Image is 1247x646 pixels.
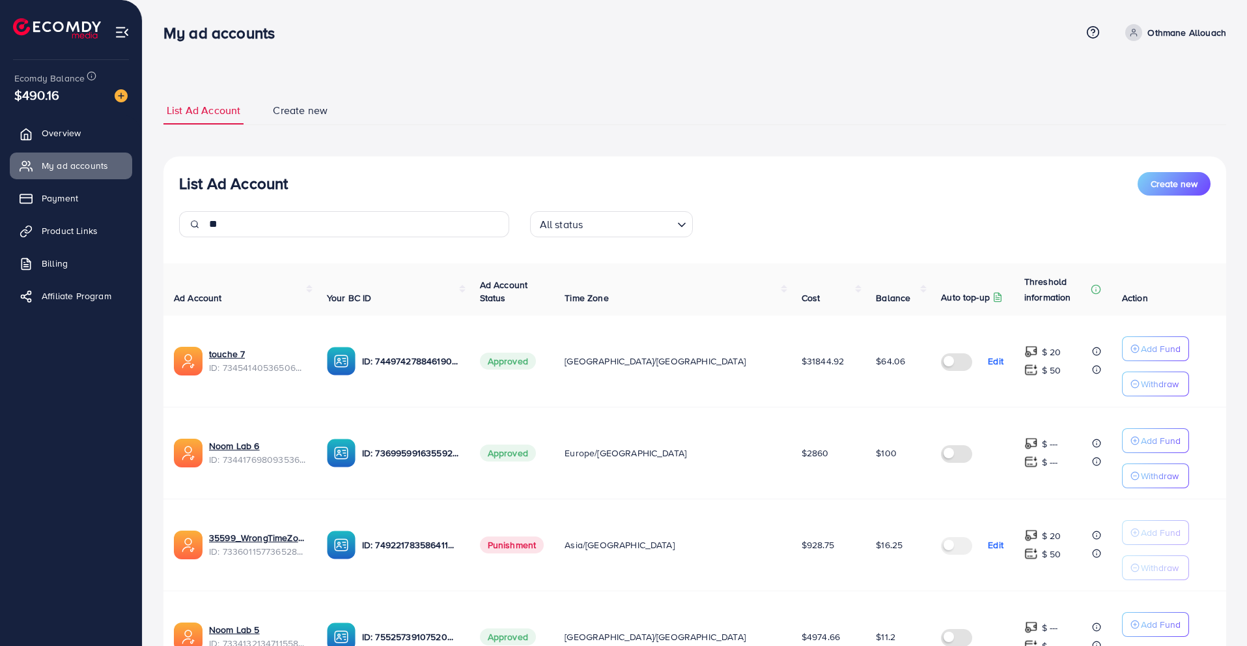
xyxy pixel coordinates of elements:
[802,291,820,304] span: Cost
[167,103,240,118] span: List Ad Account
[1141,617,1181,632] p: Add Fund
[1141,341,1181,357] p: Add Fund
[10,250,132,276] a: Billing
[587,213,671,234] input: Search for option
[802,630,840,643] span: $4974.66
[1024,345,1038,359] img: top-up amount
[10,218,132,244] a: Product Links
[174,291,222,304] span: Ad Account
[565,291,608,304] span: Time Zone
[876,447,897,460] span: $100
[1024,529,1038,542] img: top-up amount
[42,126,81,139] span: Overview
[10,283,132,309] a: Affiliate Program
[174,347,203,375] img: ic-ads-acc.e4c84228.svg
[802,538,834,551] span: $928.75
[10,120,132,146] a: Overview
[1122,372,1189,396] button: Withdraw
[115,89,128,102] img: image
[209,439,260,452] a: Noom Lab 6
[179,174,288,193] h3: List Ad Account
[1024,437,1038,450] img: top-up amount
[209,623,260,636] a: Noom Lab 5
[209,347,245,360] a: touche 7
[480,353,536,370] span: Approved
[565,447,686,460] span: Europe/[GEOGRAPHIC_DATA]
[327,347,356,375] img: ic-ba-acc.ded83a64.svg
[1024,547,1038,561] img: top-up amount
[1042,362,1061,378] p: $ 50
[1122,463,1189,488] button: Withdraw
[941,289,990,305] p: Auto top-up
[42,159,108,172] span: My ad accounts
[480,278,528,304] span: Ad Account Status
[565,355,746,368] span: [GEOGRAPHIC_DATA]/[GEOGRAPHIC_DATA]
[480,445,536,462] span: Approved
[480,628,536,645] span: Approved
[42,224,98,237] span: Product Links
[13,18,101,38] img: logo
[1024,455,1038,469] img: top-up amount
[565,538,675,551] span: Asia/[GEOGRAPHIC_DATA]
[209,361,306,374] span: ID: 7345414053650628609
[1141,525,1181,540] p: Add Fund
[1042,454,1058,470] p: $ ---
[1138,172,1211,196] button: Create new
[1120,24,1226,41] a: Othmane Allouach
[1192,587,1237,636] iframe: Chat
[1122,336,1189,361] button: Add Fund
[362,629,459,645] p: ID: 7552573910752002064
[802,355,844,368] span: $31844.92
[163,23,285,42] h3: My ad accounts
[115,25,130,40] img: menu
[1151,177,1198,190] span: Create new
[209,347,306,374] div: <span class='underline'>touche 7</span></br>7345414053650628609
[1042,546,1061,562] p: $ 50
[10,153,132,179] a: My ad accounts
[1141,468,1179,484] p: Withdraw
[1122,555,1189,580] button: Withdraw
[1122,291,1148,304] span: Action
[327,291,372,304] span: Your BC ID
[1042,436,1058,452] p: $ ---
[1024,274,1088,305] p: Threshold information
[14,85,59,104] span: $490.16
[480,536,544,553] span: Punishment
[1042,344,1061,360] p: $ 20
[42,257,68,270] span: Billing
[362,445,459,461] p: ID: 7369959916355928081
[209,453,306,466] span: ID: 7344176980935360513
[1024,621,1038,634] img: top-up amount
[530,211,693,237] div: Search for option
[209,439,306,466] div: <span class='underline'>Noom Lab 6</span></br>7344176980935360513
[988,353,1003,369] p: Edit
[362,537,459,553] p: ID: 7492217835864113153
[565,630,746,643] span: [GEOGRAPHIC_DATA]/[GEOGRAPHIC_DATA]
[537,215,586,234] span: All status
[1141,433,1181,448] p: Add Fund
[876,291,910,304] span: Balance
[42,289,111,302] span: Affiliate Program
[1141,376,1179,392] p: Withdraw
[1122,428,1189,453] button: Add Fund
[1042,620,1058,636] p: $ ---
[327,439,356,467] img: ic-ba-acc.ded83a64.svg
[1122,612,1189,637] button: Add Fund
[876,355,905,368] span: $64.06
[1141,560,1179,576] p: Withdraw
[209,545,306,558] span: ID: 7336011577365282818
[1042,528,1061,544] p: $ 20
[42,192,78,205] span: Payment
[876,538,903,551] span: $16.25
[876,630,895,643] span: $11.2
[209,531,306,558] div: <span class='underline'>35599_WrongTimeZone</span></br>7336011577365282818
[14,72,85,85] span: Ecomdy Balance
[174,531,203,559] img: ic-ads-acc.e4c84228.svg
[10,185,132,211] a: Payment
[802,447,829,460] span: $2860
[988,537,1003,553] p: Edit
[1147,25,1226,40] p: Othmane Allouach
[1024,363,1038,377] img: top-up amount
[1122,520,1189,545] button: Add Fund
